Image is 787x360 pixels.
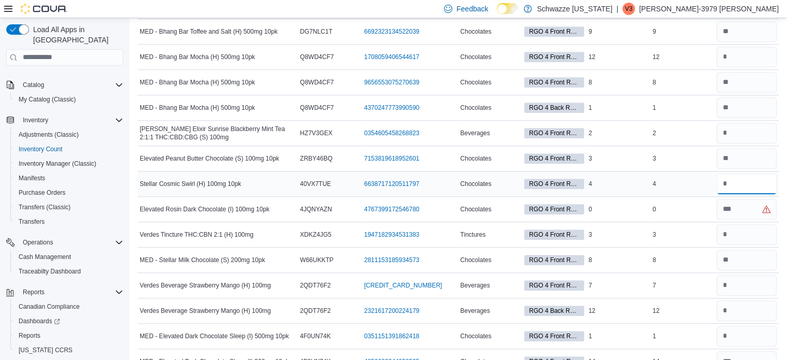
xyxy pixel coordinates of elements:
[529,128,580,138] span: RGO 4 Front Room
[524,331,584,341] span: RGO 4 Front Room
[460,256,491,264] span: Chocolates
[19,286,123,298] span: Reports
[586,102,650,114] div: 1
[460,27,491,36] span: Chocolates
[497,3,518,14] input: Dark Mode
[650,152,715,165] div: 3
[10,142,127,156] button: Inventory Count
[23,288,44,296] span: Reports
[19,203,70,211] span: Transfers (Classic)
[300,129,333,137] span: HZ7V3GEX
[586,51,650,63] div: 12
[650,203,715,215] div: 0
[140,281,271,290] span: Verdes Beverage Strawberry Mango (H) 100mg
[586,178,650,190] div: 4
[524,306,584,316] span: RGO 4 Back Room
[529,154,580,163] span: RGO 4 Front Room
[639,3,779,15] p: [PERSON_NAME]-3979 [PERSON_NAME]
[19,267,81,276] span: Traceabilty Dashboard
[537,3,613,15] p: Schwazze [US_STATE]
[14,157,100,170] a: Inventory Manager (Classic)
[300,53,334,61] span: Q8WD4CF7
[14,186,70,199] a: Purchase Orders
[586,25,650,38] div: 9
[19,79,48,91] button: Catalog
[586,76,650,89] div: 8
[300,78,334,87] span: Q8WD4CF7
[529,78,580,87] span: RGO 4 Front Room
[19,189,66,197] span: Purchase Orders
[19,286,49,298] button: Reports
[650,228,715,241] div: 3
[29,24,123,45] span: Load All Apps in [GEOGRAPHIC_DATA]
[300,104,334,112] span: Q8WD4CF7
[140,180,241,188] span: Stellar Cosmic Swirl (H) 100mg 10pk
[14,265,85,278] a: Traceabilty Dashboard
[364,231,420,239] a: 1947182934531383
[586,228,650,241] div: 3
[529,230,580,239] span: RGO 4 Front Room
[586,330,650,342] div: 1
[14,315,123,327] span: Dashboards
[650,25,715,38] div: 9
[529,306,580,315] span: RGO 4 Back Room
[2,78,127,92] button: Catalog
[14,143,67,155] a: Inventory Count
[14,329,44,342] a: Reports
[529,27,580,36] span: RGO 4 Front Room
[140,154,279,163] span: Elevated Peanut Butter Chocolate (S) 100mg 10pk
[650,254,715,266] div: 8
[14,93,80,106] a: My Catalog (Classic)
[300,180,331,188] span: 40VX7TUE
[300,27,333,36] span: DG7NLC1T
[460,180,491,188] span: Chocolates
[364,129,420,137] a: 0354605458268823
[524,77,584,88] span: RGO 4 Front Room
[524,204,584,214] span: RGO 4 Front Room
[23,238,53,247] span: Operations
[524,52,584,62] span: RGO 4 Front Room
[364,307,420,315] a: 2321617200224179
[10,185,127,200] button: Purchase Orders
[14,265,123,278] span: Traceabilty Dashboard
[529,179,580,189] span: RGO 4 Front Room
[19,236,123,249] span: Operations
[14,215,123,228] span: Transfers
[19,303,80,311] span: Canadian Compliance
[14,344,77,356] a: [US_STATE] CCRS
[14,201,75,213] a: Transfers (Classic)
[14,315,64,327] a: Dashboards
[650,127,715,139] div: 2
[21,4,67,14] img: Cova
[460,281,489,290] span: Beverages
[524,255,584,265] span: RGO 4 Front Room
[300,332,331,340] span: 4F0UN74K
[23,81,44,89] span: Catalog
[14,128,83,141] a: Adjustments (Classic)
[140,53,255,61] span: MED - Bhang Bar Mocha (H) 500mg 10pk
[456,4,488,14] span: Feedback
[2,285,127,299] button: Reports
[19,114,52,126] button: Inventory
[529,103,580,112] span: RGO 4 Back Room
[14,128,123,141] span: Adjustments (Classic)
[650,51,715,63] div: 12
[140,78,255,87] span: MED - Bhang Bar Mocha (H) 500mg 10pk
[524,179,584,189] span: RGO 4 Front Room
[14,344,123,356] span: Washington CCRS
[10,200,127,214] button: Transfers (Classic)
[460,104,491,112] span: Chocolates
[460,231,485,239] span: Tinctures
[300,231,332,239] span: XDKZ4JG5
[19,236,57,249] button: Operations
[460,154,491,163] span: Chocolates
[524,229,584,240] span: RGO 4 Front Room
[524,153,584,164] span: RGO 4 Front Room
[300,205,332,213] span: 4JQNYAZN
[19,317,60,325] span: Dashboards
[650,178,715,190] div: 4
[19,131,79,139] span: Adjustments (Classic)
[364,332,420,340] a: 0351151391862418
[524,103,584,113] span: RGO 4 Back Room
